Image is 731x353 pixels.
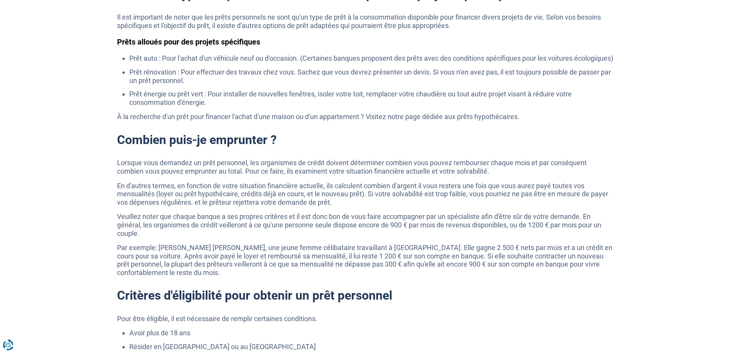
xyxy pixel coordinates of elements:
[129,90,614,106] li: Prêt énergie ou prêt vert : Pour installer de nouvelles fenêtres, isoler votre toit, remplacer vo...
[129,54,614,63] li: Prêt auto : Pour l'achat d'un véhicule neuf ou d'occasion. (Certaines banques proposent des prêts...
[117,37,614,46] h3: Prêts alloués pour des projets spécifiques
[117,212,614,237] p: Veuillez noter que chaque banque a ses propres critères et il est donc bon de vous faire accompag...
[117,288,614,303] h2: Critères d'éligibilité pour obtenir un prêt personnel
[117,244,614,277] p: Par exemple: [PERSON_NAME] [PERSON_NAME], une jeune femme célibataire travaillant à [GEOGRAPHIC_D...
[117,113,614,121] p: À la recherche d'un prêt pour financer l'achat d'une maison ou d'un appartement ? Visitez notre p...
[129,68,614,85] li: Prêt rénovation : Pour effectuer des travaux chez vous. Sachez que vous devrez présenter un devis...
[117,182,614,207] p: En d'autres termes, en fonction de votre situation financière actuelle, ils calculent combien d'a...
[129,343,614,351] li: Résider en [GEOGRAPHIC_DATA] ou au [GEOGRAPHIC_DATA]
[117,315,614,323] p: Pour être éligible, il est nécessaire de remplir certaines conditions.
[117,13,614,30] p: Il est important de noter que les prêts personnels ne sont qu'un type de prêt à la consommation d...
[117,159,614,175] p: Lorsque vous demandez un prêt personnel, les organismes de crédit doivent déterminer combien vous...
[129,329,614,337] li: Avoir plus de 18 ans
[117,133,614,147] h2: Combien puis-je emprunter ?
